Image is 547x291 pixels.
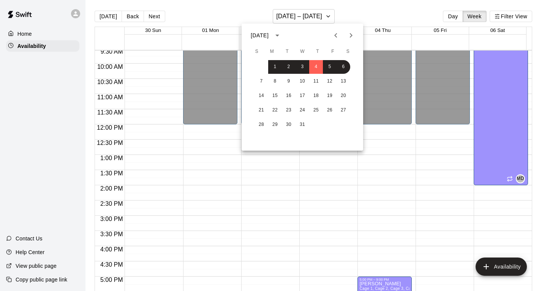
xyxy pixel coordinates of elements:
[268,60,282,74] button: 1
[323,89,337,103] button: 19
[255,89,268,103] button: 14
[337,60,350,74] button: 6
[309,60,323,74] button: 4
[309,103,323,117] button: 25
[280,44,294,59] span: Tuesday
[343,28,359,43] button: Next month
[255,103,268,117] button: 21
[265,44,279,59] span: Monday
[323,103,337,117] button: 26
[268,89,282,103] button: 15
[282,89,296,103] button: 16
[251,32,269,40] div: [DATE]
[268,103,282,117] button: 22
[296,75,309,88] button: 10
[255,118,268,132] button: 28
[296,44,309,59] span: Wednesday
[271,29,284,42] button: calendar view is open, switch to year view
[250,44,264,59] span: Sunday
[337,75,350,88] button: 13
[255,75,268,88] button: 7
[282,103,296,117] button: 23
[296,118,309,132] button: 31
[337,89,350,103] button: 20
[296,60,309,74] button: 3
[311,44,324,59] span: Thursday
[309,89,323,103] button: 18
[323,60,337,74] button: 5
[282,118,296,132] button: 30
[341,44,355,59] span: Saturday
[326,44,340,59] span: Friday
[268,75,282,88] button: 8
[282,75,296,88] button: 9
[337,103,350,117] button: 27
[268,118,282,132] button: 29
[296,89,309,103] button: 17
[323,75,337,88] button: 12
[309,75,323,88] button: 11
[282,60,296,74] button: 2
[328,28,343,43] button: Previous month
[296,103,309,117] button: 24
